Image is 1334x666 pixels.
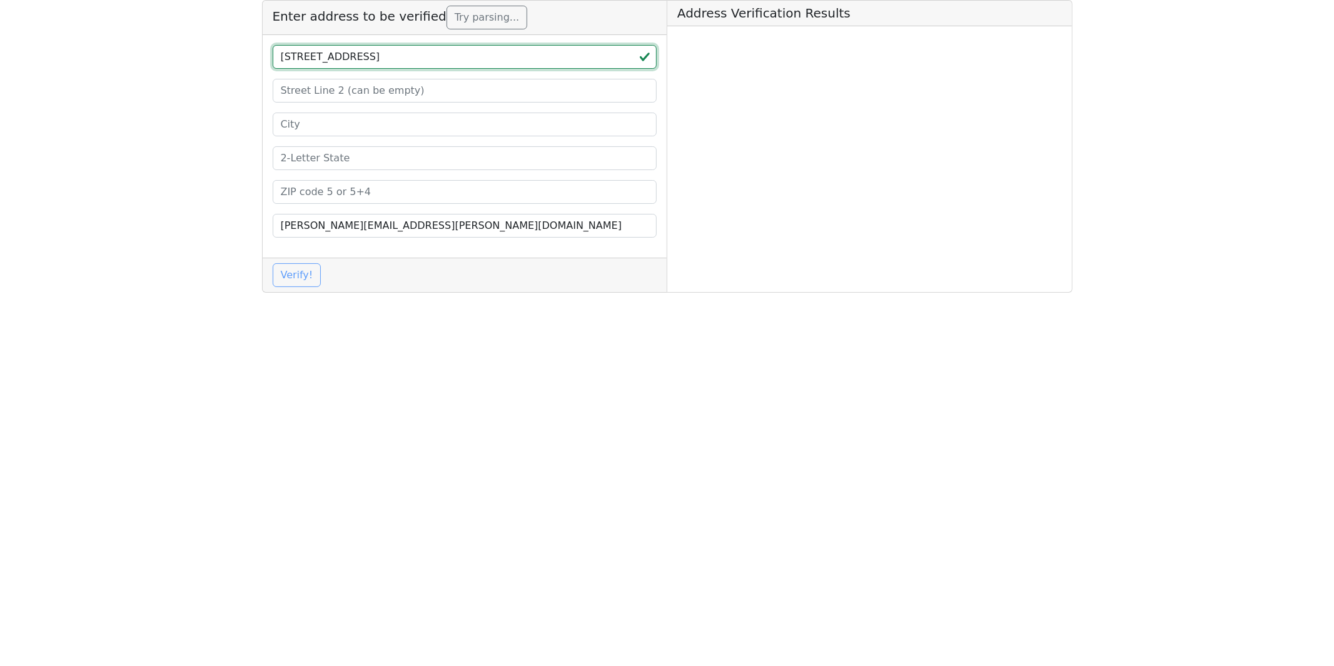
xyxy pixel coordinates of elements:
input: Street Line 1 [273,45,657,69]
input: 2-Letter State [273,146,657,170]
input: ZIP code 5 or 5+4 [273,180,657,204]
input: City [273,113,657,136]
h5: Address Verification Results [667,1,1072,26]
input: Your Email [273,214,657,238]
button: Try parsing... [447,6,527,29]
input: Street Line 2 (can be empty) [273,79,657,103]
h5: Enter address to be verified [263,1,667,35]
